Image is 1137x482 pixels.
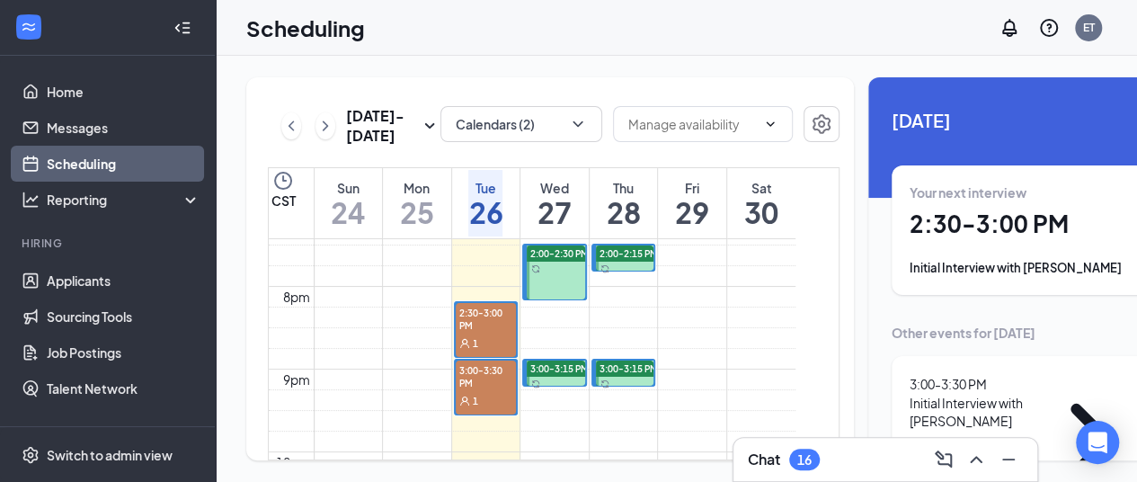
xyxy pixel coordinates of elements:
[459,338,470,349] svg: User
[744,179,778,197] div: Sat
[473,395,478,407] span: 1
[804,106,839,142] button: Settings
[530,247,589,260] span: 2:00-2:30 PM
[47,335,200,370] a: Job Postings
[282,115,300,137] svg: ChevronLeft
[315,112,335,139] button: ChevronRight
[396,168,438,238] a: August 25, 2025
[465,168,506,238] a: August 26, 2025
[910,374,1026,394] div: 3:00 - 3:30 PM
[671,168,713,238] a: August 29, 2025
[537,179,572,197] div: Wed
[994,445,1023,474] button: Minimize
[346,106,419,146] h3: [DATE] - [DATE]
[600,379,609,388] svg: Sync
[400,197,434,228] h1: 25
[748,450,780,469] h3: Chat
[811,113,832,135] svg: Settings
[47,146,200,182] a: Scheduling
[47,446,173,464] div: Switch to admin view
[531,379,540,388] svg: Sync
[47,191,201,209] div: Reporting
[1076,421,1119,464] div: Open Intercom Messenger
[607,197,641,228] h1: 28
[537,197,572,228] h1: 27
[607,179,641,197] div: Thu
[600,247,658,260] span: 2:00-2:15 PM
[22,236,197,251] div: Hiring
[675,179,709,197] div: Fri
[331,179,365,197] div: Sun
[440,106,602,142] button: Calendars (2)ChevronDown
[797,452,812,468] div: 16
[1083,20,1095,35] div: ET
[400,179,434,197] div: Mon
[246,13,365,43] h1: Scheduling
[1038,17,1060,39] svg: QuestionInfo
[628,114,756,134] input: Manage availability
[998,449,1019,470] svg: Minimize
[47,74,200,110] a: Home
[280,287,314,307] div: 8pm
[331,197,365,228] h1: 24
[419,115,440,137] svg: SmallChevronDown
[47,299,200,335] a: Sourcing Tools
[675,197,709,228] h1: 29
[965,449,987,470] svg: ChevronUp
[456,303,517,334] span: 2:30-3:00 PM
[741,168,782,238] a: August 30, 2025
[531,264,540,273] svg: Sync
[962,445,990,474] button: ChevronUp
[22,446,40,464] svg: Settings
[272,170,294,192] svg: Clock
[468,179,502,197] div: Tue
[47,110,200,146] a: Messages
[316,115,334,137] svg: ChevronRight
[929,445,958,474] button: ComposeMessage
[281,112,301,139] button: ChevronLeft
[999,17,1020,39] svg: Notifications
[271,192,296,210] span: CST
[47,263,200,299] a: Applicants
[473,337,478,350] span: 1
[910,394,1026,430] div: Initial Interview with [PERSON_NAME]
[173,19,191,37] svg: Collapse
[804,106,839,146] a: Settings
[20,18,38,36] svg: WorkstreamLogo
[763,117,777,131] svg: ChevronDown
[468,197,502,228] h1: 26
[603,168,644,238] a: August 28, 2025
[530,362,589,375] span: 3:00-3:15 PM
[272,452,314,472] div: 10pm
[744,197,778,228] h1: 30
[47,370,200,406] a: Talent Network
[600,362,658,375] span: 3:00-3:15 PM
[933,449,955,470] svg: ComposeMessage
[456,361,517,391] span: 3:00-3:30 PM
[22,191,40,209] svg: Analysis
[22,424,197,440] div: Team Management
[569,115,587,133] svg: ChevronDown
[534,168,575,238] a: August 27, 2025
[327,168,369,238] a: August 24, 2025
[600,264,609,273] svg: Sync
[280,370,314,389] div: 9pm
[459,396,470,406] svg: User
